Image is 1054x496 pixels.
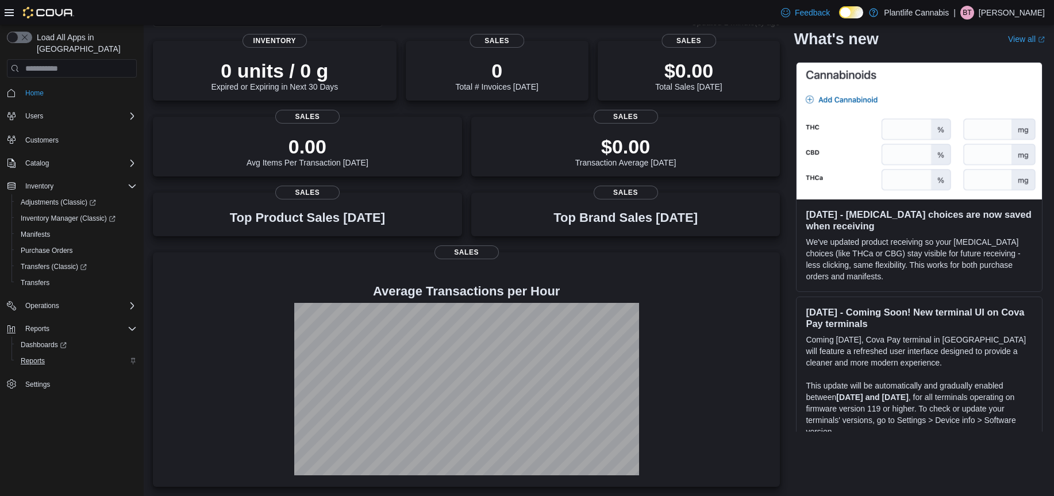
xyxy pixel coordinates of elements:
[21,156,53,170] button: Catalog
[7,80,137,422] nav: Complex example
[2,298,141,314] button: Operations
[2,321,141,337] button: Reports
[21,340,67,349] span: Dashboards
[16,195,137,209] span: Adjustments (Classic)
[11,275,141,291] button: Transfers
[21,198,96,207] span: Adjustments (Classic)
[21,179,137,193] span: Inventory
[806,236,1033,282] p: We've updated product receiving so your [MEDICAL_DATA] choices (like THCa or CBG) stay visible fo...
[162,284,771,298] h4: Average Transactions per Hour
[16,338,137,352] span: Dashboards
[25,159,49,168] span: Catalog
[594,186,658,199] span: Sales
[11,194,141,210] a: Adjustments (Classic)
[21,109,137,123] span: Users
[2,108,141,124] button: Users
[1038,36,1045,43] svg: External link
[16,228,55,241] a: Manifests
[21,179,58,193] button: Inventory
[16,212,120,225] a: Inventory Manager (Classic)
[21,246,73,255] span: Purchase Orders
[25,136,59,145] span: Customers
[836,393,908,402] strong: [DATE] and [DATE]
[21,322,54,336] button: Reports
[794,30,878,48] h2: What's new
[21,377,137,391] span: Settings
[11,210,141,226] a: Inventory Manager (Classic)
[16,276,137,290] span: Transfers
[21,278,49,287] span: Transfers
[806,306,1033,329] h3: [DATE] - Coming Soon! New terminal UI on Cova Pay terminals
[661,34,716,48] span: Sales
[594,110,658,124] span: Sales
[16,260,137,274] span: Transfers (Classic)
[16,244,78,257] a: Purchase Orders
[963,6,971,20] span: BT
[11,259,141,275] a: Transfers (Classic)
[25,111,43,121] span: Users
[1008,34,1045,44] a: View allExternal link
[21,133,63,147] a: Customers
[21,109,48,123] button: Users
[25,182,53,191] span: Inventory
[795,7,830,18] span: Feedback
[211,59,338,91] div: Expired or Expiring in Next 30 Days
[806,380,1033,437] p: This update will be automatically and gradually enabled between , for all terminals operating on ...
[575,135,676,167] div: Transaction Average [DATE]
[275,186,340,199] span: Sales
[2,376,141,393] button: Settings
[21,262,87,271] span: Transfers (Classic)
[16,354,49,368] a: Reports
[21,230,50,239] span: Manifests
[21,378,55,391] a: Settings
[23,7,74,18] img: Cova
[25,89,44,98] span: Home
[655,59,722,91] div: Total Sales [DATE]
[25,324,49,333] span: Reports
[21,86,137,100] span: Home
[953,6,956,20] p: |
[839,18,840,19] span: Dark Mode
[16,354,137,368] span: Reports
[16,195,101,209] a: Adjustments (Classic)
[655,59,722,82] p: $0.00
[275,110,340,124] span: Sales
[776,1,834,24] a: Feedback
[21,86,48,100] a: Home
[16,244,137,257] span: Purchase Orders
[16,212,137,225] span: Inventory Manager (Classic)
[25,301,59,310] span: Operations
[11,243,141,259] button: Purchase Orders
[21,156,137,170] span: Catalog
[2,178,141,194] button: Inventory
[2,155,141,171] button: Catalog
[16,276,54,290] a: Transfers
[455,59,538,91] div: Total # Invoices [DATE]
[16,338,71,352] a: Dashboards
[470,34,524,48] span: Sales
[16,228,137,241] span: Manifests
[806,334,1033,368] p: Coming [DATE], Cova Pay terminal in [GEOGRAPHIC_DATA] will feature a refreshed user interface des...
[960,6,974,20] div: Brodie Thomson
[230,211,385,225] h3: Top Product Sales [DATE]
[884,6,949,20] p: Plantlife Cannabis
[11,337,141,353] a: Dashboards
[16,260,91,274] a: Transfers (Classic)
[434,245,499,259] span: Sales
[806,209,1033,232] h3: [DATE] - [MEDICAL_DATA] choices are now saved when receiving
[21,132,137,147] span: Customers
[553,211,698,225] h3: Top Brand Sales [DATE]
[21,299,137,313] span: Operations
[979,6,1045,20] p: [PERSON_NAME]
[11,226,141,243] button: Manifests
[247,135,368,158] p: 0.00
[247,135,368,167] div: Avg Items Per Transaction [DATE]
[2,84,141,101] button: Home
[575,135,676,158] p: $0.00
[243,34,307,48] span: Inventory
[839,6,863,18] input: Dark Mode
[21,299,64,313] button: Operations
[21,322,137,336] span: Reports
[455,59,538,82] p: 0
[11,353,141,369] button: Reports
